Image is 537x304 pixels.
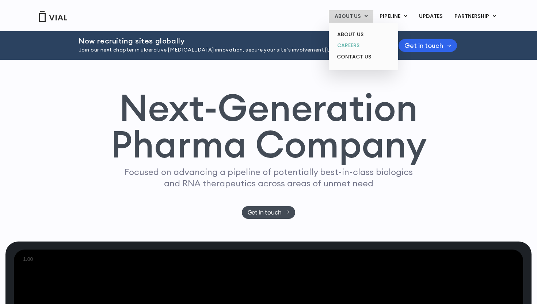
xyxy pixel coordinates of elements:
[331,29,395,40] a: ABOUT US
[121,166,416,189] p: Focused on advancing a pipeline of potentially best-in-class biologics and RNA therapeutics acros...
[38,11,68,22] img: Vial Logo
[331,40,395,51] a: CAREERS
[413,10,448,23] a: UPDATES
[404,43,443,48] span: Get in touch
[329,10,373,23] a: ABOUT USMenu Toggle
[79,46,380,54] p: Join our next chapter in ulcerative [MEDICAL_DATA] innovation, secure your site’s involvement [DA...
[242,206,296,219] a: Get in touch
[110,89,427,163] h1: Next-Generation Pharma Company
[248,210,282,215] span: Get in touch
[399,39,457,52] a: Get in touch
[331,51,395,63] a: CONTACT US
[374,10,413,23] a: PIPELINEMenu Toggle
[449,10,502,23] a: PARTNERSHIPMenu Toggle
[79,37,380,45] h2: Now recruiting sites globally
